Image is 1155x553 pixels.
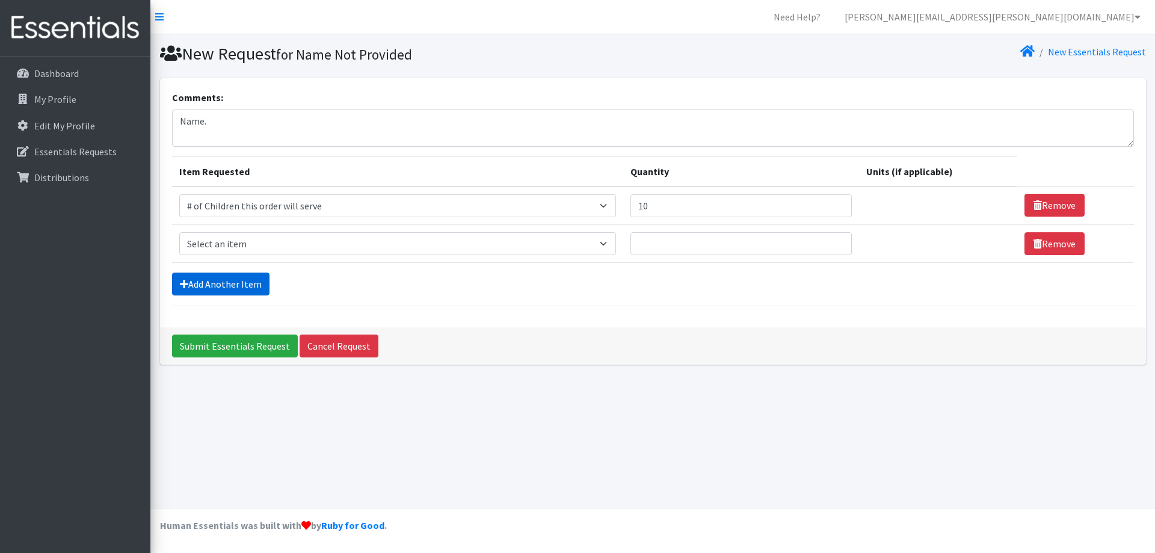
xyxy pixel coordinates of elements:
[172,273,269,295] a: Add Another Item
[172,156,623,187] th: Item Requested
[764,5,830,29] a: Need Help?
[623,156,859,187] th: Quantity
[34,171,89,184] p: Distributions
[34,120,95,132] p: Edit My Profile
[276,46,412,63] small: for Name Not Provided
[34,93,76,105] p: My Profile
[172,335,298,357] input: Submit Essentials Request
[1048,46,1146,58] a: New Essentials Request
[5,8,146,48] img: HumanEssentials
[5,114,146,138] a: Edit My Profile
[34,67,79,79] p: Dashboard
[172,90,223,105] label: Comments:
[5,87,146,111] a: My Profile
[300,335,378,357] a: Cancel Request
[321,519,384,531] a: Ruby for Good
[34,146,117,158] p: Essentials Requests
[160,519,387,531] strong: Human Essentials was built with by .
[1024,194,1085,217] a: Remove
[859,156,1017,187] th: Units (if applicable)
[5,61,146,85] a: Dashboard
[5,165,146,190] a: Distributions
[835,5,1150,29] a: [PERSON_NAME][EMAIL_ADDRESS][PERSON_NAME][DOMAIN_NAME]
[5,140,146,164] a: Essentials Requests
[1024,232,1085,255] a: Remove
[160,43,648,64] h1: New Request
